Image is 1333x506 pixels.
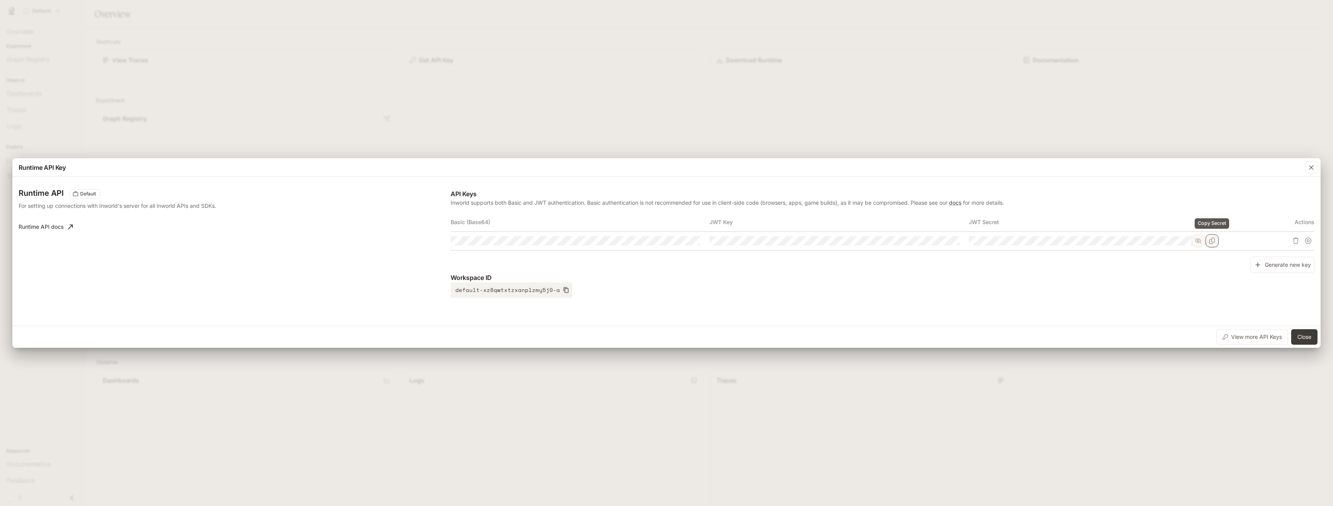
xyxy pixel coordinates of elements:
[1302,235,1314,247] button: Suspend API key
[1228,213,1314,231] th: Actions
[969,213,1228,231] th: JWT Secret
[77,190,99,197] span: Default
[451,189,1314,199] p: API Keys
[70,189,100,199] div: These keys will apply to your current workspace only
[451,282,572,298] button: default-xz8qwtxtzxanplzmy5j0-a
[949,199,961,206] a: docs
[19,202,338,210] p: For setting up connections with Inworld's server for all Inworld APIs and SDKs.
[1291,329,1317,345] button: Close
[710,213,969,231] th: JWT Key
[19,189,64,197] h3: Runtime API
[19,163,66,172] p: Runtime API Key
[1195,218,1229,229] div: Copy Secret
[15,219,76,235] a: Runtime API docs
[451,273,1314,282] p: Workspace ID
[1290,235,1302,247] button: Delete API key
[1216,329,1288,345] button: View more API Keys
[1206,234,1219,247] button: Copy Secret
[451,199,1314,207] p: Inworld supports both Basic and JWT authentication. Basic authentication is not recommended for u...
[1250,257,1314,273] button: Generate new key
[451,213,710,231] th: Basic (Base64)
